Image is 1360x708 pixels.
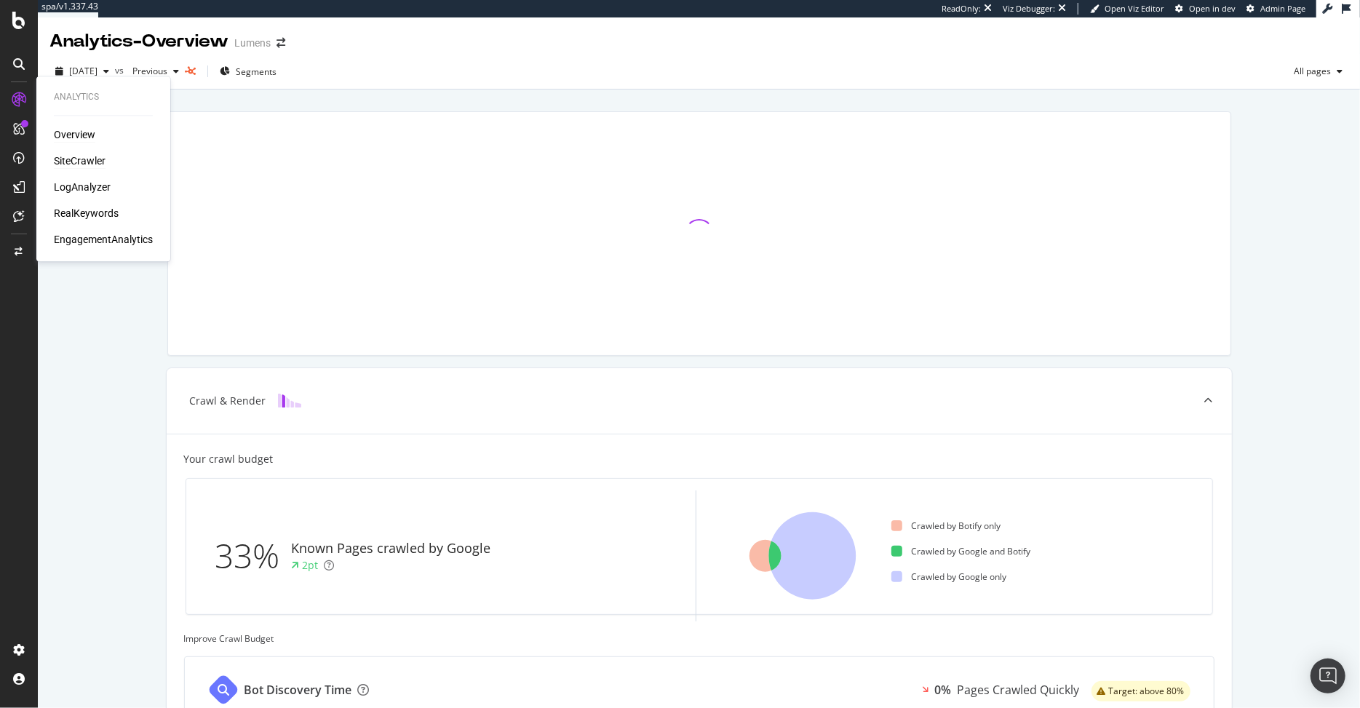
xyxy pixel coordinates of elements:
span: Previous [127,65,167,77]
div: Analytics - Overview [49,29,228,54]
div: Pages Crawled Quickly [958,682,1080,699]
span: vs [115,64,127,76]
span: 2025 Sep. 24th [69,65,98,77]
div: 0% [935,682,952,699]
div: Improve Crawl Budget [184,632,1214,645]
div: Crawl & Render [190,394,266,408]
div: Crawled by Google only [891,570,1006,583]
div: 2pt [303,558,319,573]
div: arrow-right-arrow-left [277,38,285,48]
span: Open Viz Editor [1105,3,1164,14]
div: Known Pages crawled by Google [292,539,491,558]
span: Segments [236,65,277,78]
span: Open in dev [1189,3,1236,14]
a: Overview [54,127,95,142]
img: block-icon [278,394,301,407]
button: [DATE] [49,60,115,83]
a: Open in dev [1175,3,1236,15]
a: Admin Page [1246,3,1305,15]
div: Lumens [234,36,271,50]
div: warning label [1091,681,1190,701]
a: LogAnalyzer [54,180,111,194]
button: All pages [1288,60,1348,83]
span: Admin Page [1260,3,1305,14]
div: ReadOnly: [942,3,981,15]
div: Crawled by Google and Botify [891,545,1030,557]
div: 33% [215,532,292,580]
a: SiteCrawler [54,154,106,168]
a: Open Viz Editor [1090,3,1164,15]
a: RealKeywords [54,206,119,220]
button: Previous [127,60,185,83]
span: Target: above 80% [1109,687,1185,696]
div: Bot Discovery Time [244,682,352,699]
div: Analytics [54,91,153,103]
span: All pages [1288,65,1331,77]
button: Segments [214,60,282,83]
div: Viz Debugger: [1003,3,1055,15]
div: Crawled by Botify only [891,520,1001,532]
a: EngagementAnalytics [54,232,153,247]
div: Your crawl budget [184,452,274,466]
div: Open Intercom Messenger [1311,659,1345,693]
